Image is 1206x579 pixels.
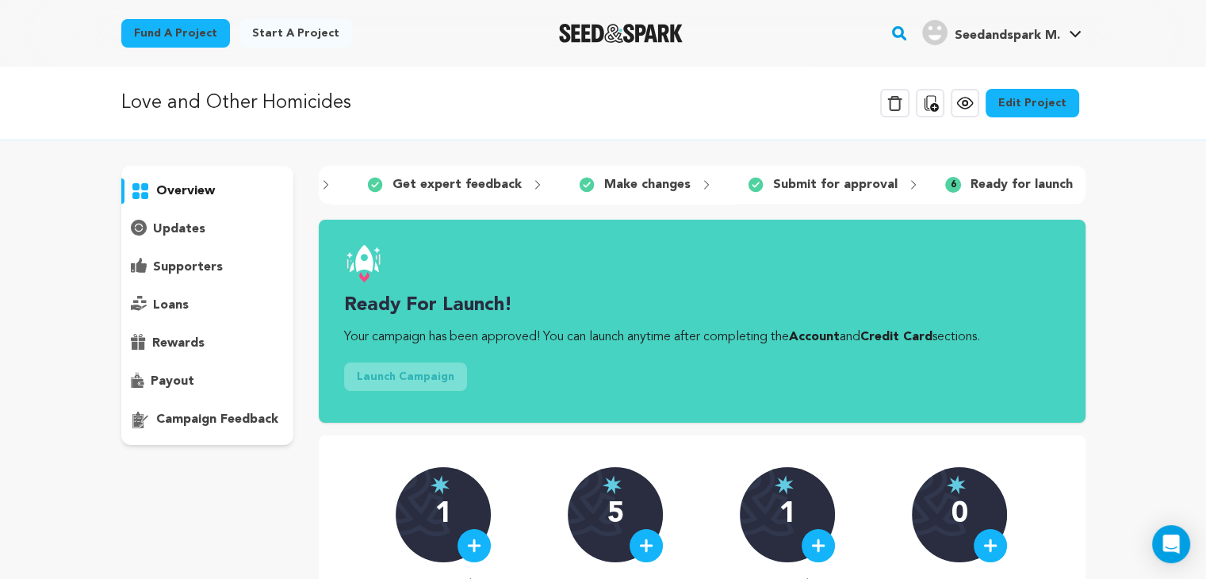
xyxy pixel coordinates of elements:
a: Start a project [239,19,352,48]
p: payout [151,372,194,391]
p: 5 [607,499,624,531]
p: rewards [152,334,205,353]
p: Your campaign has been approved! You can launch anytime after completing the and sections. [344,328,1059,347]
p: campaign feedback [156,410,278,429]
img: plus.svg [467,539,481,553]
span: Seedandspark M.'s Profile [919,17,1085,50]
p: Make changes [604,175,691,194]
div: Seedandspark M.'s Profile [922,20,1059,45]
p: 0 [951,499,968,531]
button: updates [121,217,294,242]
button: Launch Campaign [344,362,467,391]
p: Ready for launch [971,175,1073,194]
img: plus.svg [811,539,825,553]
div: Open Intercom Messenger [1152,525,1190,563]
img: user.png [922,20,948,45]
img: plus.svg [983,539,997,553]
h3: Ready for launch! [344,293,1059,318]
button: campaign feedback [121,407,294,432]
p: updates [153,220,205,239]
a: Account [789,331,840,343]
button: overview [121,178,294,204]
button: supporters [121,255,294,280]
span: Seedandspark M. [954,29,1059,42]
button: payout [121,369,294,394]
img: plus.svg [639,539,653,553]
p: overview [156,182,215,201]
button: rewards [121,331,294,356]
img: launch.svg [344,245,382,283]
a: Seed&Spark Homepage [559,24,683,43]
p: loans [153,296,189,315]
p: Get expert feedback [392,175,522,194]
a: Edit Project [986,89,1079,117]
a: Seedandspark M.'s Profile [919,17,1085,45]
p: supporters [153,258,223,277]
p: 1 [779,499,796,531]
p: 1 [435,499,452,531]
img: Seed&Spark Logo Dark Mode [559,24,683,43]
a: Fund a project [121,19,230,48]
p: Submit for approval [773,175,898,194]
p: Love and Other Homicides [121,89,351,117]
span: 6 [945,177,961,193]
button: loans [121,293,294,318]
a: Credit Card [860,331,932,343]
